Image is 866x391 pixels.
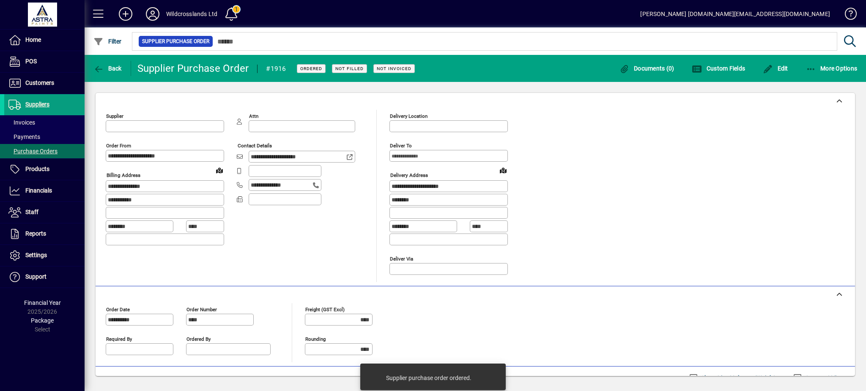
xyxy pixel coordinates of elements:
[839,2,855,29] a: Knowledge Base
[186,336,211,342] mat-label: Ordered by
[4,266,85,288] a: Support
[617,61,677,76] button: Documents (0)
[496,163,510,177] a: View on map
[8,148,58,155] span: Purchase Orders
[25,209,38,215] span: Staff
[213,163,226,177] a: View on map
[4,180,85,201] a: Financials
[804,61,860,76] button: More Options
[4,223,85,244] a: Reports
[4,245,85,266] a: Settings
[91,61,124,76] button: Back
[266,62,286,76] div: #1916
[803,374,844,382] label: Compact View
[186,306,217,312] mat-label: Order number
[763,65,788,72] span: Edit
[377,66,411,71] span: Not Invoiced
[137,62,249,75] div: Supplier Purchase Order
[166,7,217,21] div: Wildcrosslands Ltd
[4,130,85,144] a: Payments
[386,374,471,382] div: Supplier purchase order ordered.
[142,37,209,46] span: Supplier Purchase Order
[335,66,364,71] span: Not Filled
[305,336,326,342] mat-label: Rounding
[85,61,131,76] app-page-header-button: Back
[4,115,85,130] a: Invoices
[25,36,41,43] span: Home
[25,187,52,194] span: Financials
[91,34,124,49] button: Filter
[249,113,258,119] mat-label: Attn
[25,101,49,108] span: Suppliers
[4,30,85,51] a: Home
[106,336,132,342] mat-label: Required by
[8,133,40,140] span: Payments
[24,299,61,306] span: Financial Year
[25,230,46,237] span: Reports
[4,144,85,158] a: Purchase Orders
[692,65,745,72] span: Custom Fields
[806,65,858,72] span: More Options
[25,273,47,280] span: Support
[640,7,830,21] div: [PERSON_NAME] [DOMAIN_NAME][EMAIL_ADDRESS][DOMAIN_NAME]
[305,306,345,312] mat-label: Freight (GST excl)
[25,79,54,86] span: Customers
[699,374,778,382] label: Show Line Volumes/Weights
[4,202,85,223] a: Staff
[300,66,322,71] span: Ordered
[31,317,54,324] span: Package
[25,252,47,258] span: Settings
[106,306,130,312] mat-label: Order date
[93,65,122,72] span: Back
[139,6,166,22] button: Profile
[390,143,412,149] mat-label: Deliver To
[93,38,122,45] span: Filter
[8,119,35,126] span: Invoices
[4,73,85,94] a: Customers
[112,6,139,22] button: Add
[4,51,85,72] a: POS
[4,159,85,180] a: Products
[619,65,674,72] span: Documents (0)
[690,61,747,76] button: Custom Fields
[25,58,37,65] span: POS
[25,166,49,172] span: Products
[390,113,428,119] mat-label: Delivery Location
[106,143,131,149] mat-label: Order from
[761,61,790,76] button: Edit
[390,255,413,261] mat-label: Deliver via
[106,113,123,119] mat-label: Supplier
